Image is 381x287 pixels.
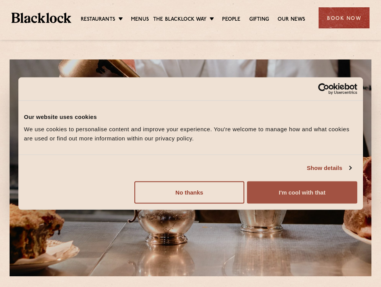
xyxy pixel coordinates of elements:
a: Our News [278,16,306,24]
a: The Blacklock Way [153,16,206,24]
a: Usercentrics Cookiebot - opens in a new window [290,83,357,95]
a: Gifting [249,16,269,24]
button: I'm cool with that [247,181,357,203]
a: Show details [307,163,351,173]
div: We use cookies to personalise content and improve your experience. You're welcome to manage how a... [24,124,357,143]
img: BL_Textured_Logo-footer-cropped.svg [11,13,71,23]
a: Restaurants [81,16,115,24]
a: Menus [131,16,149,24]
div: Our website uses cookies [24,112,357,122]
div: Book Now [319,7,370,28]
a: People [222,16,240,24]
button: No thanks [134,181,244,203]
